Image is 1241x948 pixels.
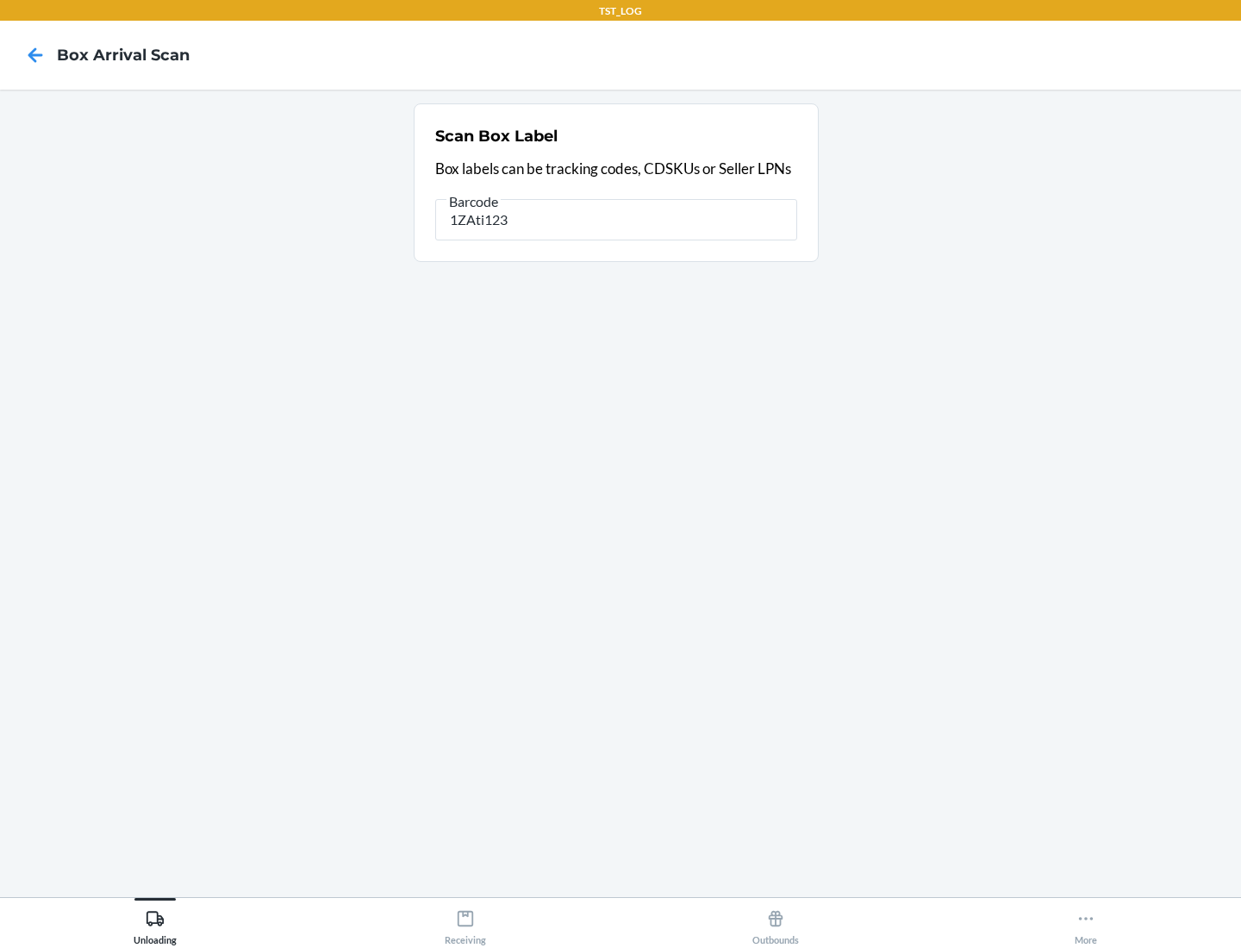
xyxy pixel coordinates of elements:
[134,902,177,945] div: Unloading
[599,3,642,19] p: TST_LOG
[435,199,797,240] input: Barcode
[445,902,486,945] div: Receiving
[1075,902,1097,945] div: More
[752,902,799,945] div: Outbounds
[620,898,931,945] button: Outbounds
[446,193,501,210] span: Barcode
[435,158,797,180] p: Box labels can be tracking codes, CDSKUs or Seller LPNs
[310,898,620,945] button: Receiving
[435,125,558,147] h2: Scan Box Label
[57,44,190,66] h4: Box Arrival Scan
[931,898,1241,945] button: More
